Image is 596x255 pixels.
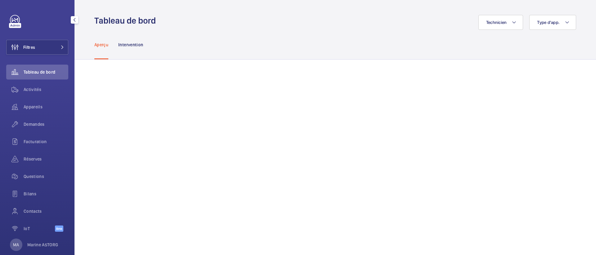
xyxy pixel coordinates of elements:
[27,242,58,248] p: Marine ASTORG
[24,173,68,180] span: Questions
[24,69,68,75] span: Tableau de bord
[24,139,68,145] span: Facturation
[24,156,68,162] span: Réserves
[6,40,68,55] button: Filtres
[13,242,19,248] p: MA
[24,225,55,232] span: IoT
[24,208,68,214] span: Contacts
[94,15,160,26] h1: Tableau de bord
[55,225,63,232] span: Beta
[478,15,523,30] button: Technicien
[537,20,560,25] span: Type d'app.
[529,15,576,30] button: Type d'app.
[24,86,68,93] span: Activités
[486,20,507,25] span: Technicien
[94,42,108,48] p: Aperçu
[24,191,68,197] span: Bilans
[23,44,35,50] span: Filtres
[118,42,143,48] p: Intervention
[24,104,68,110] span: Appareils
[24,121,68,127] span: Demandes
